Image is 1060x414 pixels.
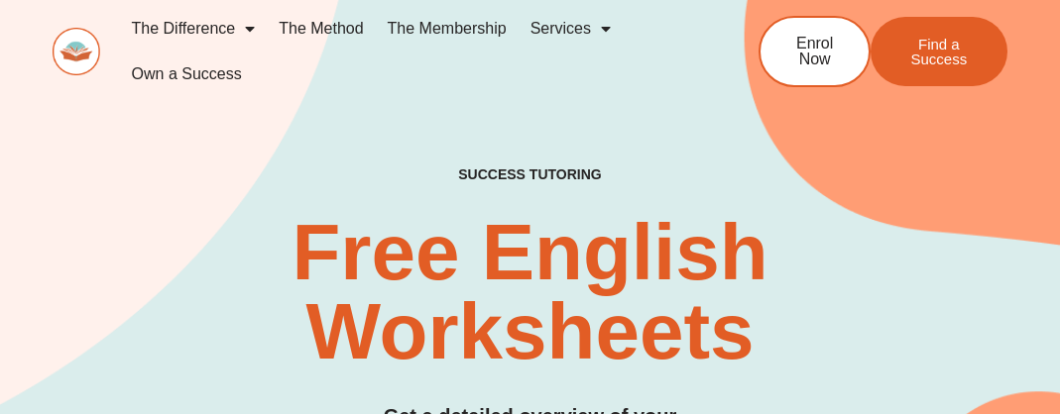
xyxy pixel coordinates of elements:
[120,6,268,52] a: The Difference
[376,6,519,52] a: The Membership
[900,37,978,66] span: Find a Success
[389,166,671,183] h4: SUCCESS TUTORING​
[871,17,1007,86] a: Find a Success
[519,6,623,52] a: Services
[120,6,704,97] nav: Menu
[790,36,839,67] span: Enrol Now
[759,16,871,87] a: Enrol Now
[120,52,254,97] a: Own a Success
[267,6,375,52] a: The Method
[215,213,845,371] h2: Free English Worksheets​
